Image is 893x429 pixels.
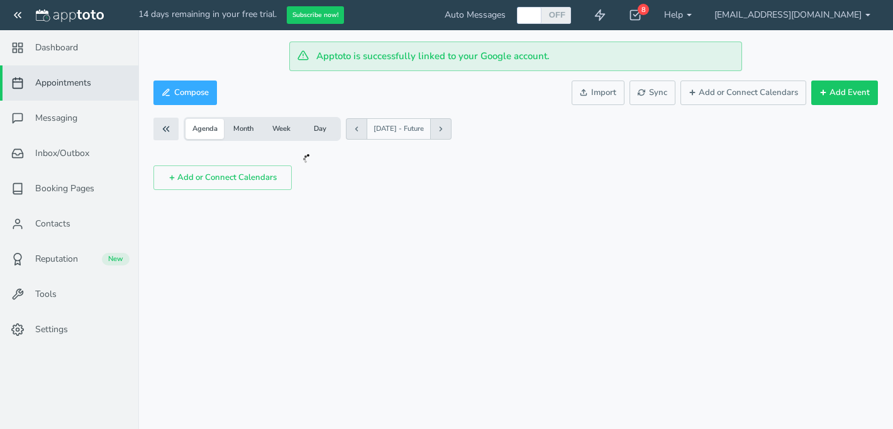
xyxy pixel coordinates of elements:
[445,9,506,21] span: Auto Messages
[301,119,339,139] button: Day
[811,81,878,105] button: Add Event
[138,8,277,20] span: 14 days remaining in your free trial.
[638,87,667,99] span: Sync
[638,4,649,15] div: 8
[367,118,431,140] button: [DATE] - Future
[35,182,94,195] span: Booking Pages
[630,81,675,105] button: Sync
[186,119,224,139] button: Agenda
[374,124,424,134] span: [DATE] - Future
[35,112,77,125] span: Messaging
[224,119,262,139] button: Month
[35,288,57,301] span: Tools
[35,218,70,230] span: Contacts
[35,253,78,265] span: Reputation
[102,253,130,265] div: New
[153,81,217,105] button: Compose
[35,147,89,160] span: Inbox/Outbox
[35,77,91,89] span: Appointments
[35,323,68,336] span: Settings
[262,119,301,139] button: Week
[287,6,344,25] button: Subscribe now!
[680,81,806,105] button: Add or Connect Calendars
[572,81,624,105] button: Import
[548,9,566,20] label: OFF
[35,42,78,54] span: Dashboard
[153,165,292,190] button: Add or Connect Calendars
[289,42,742,71] div: Apptoto is successfully linked to your Google account.
[36,9,104,22] img: logo-apptoto--white.svg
